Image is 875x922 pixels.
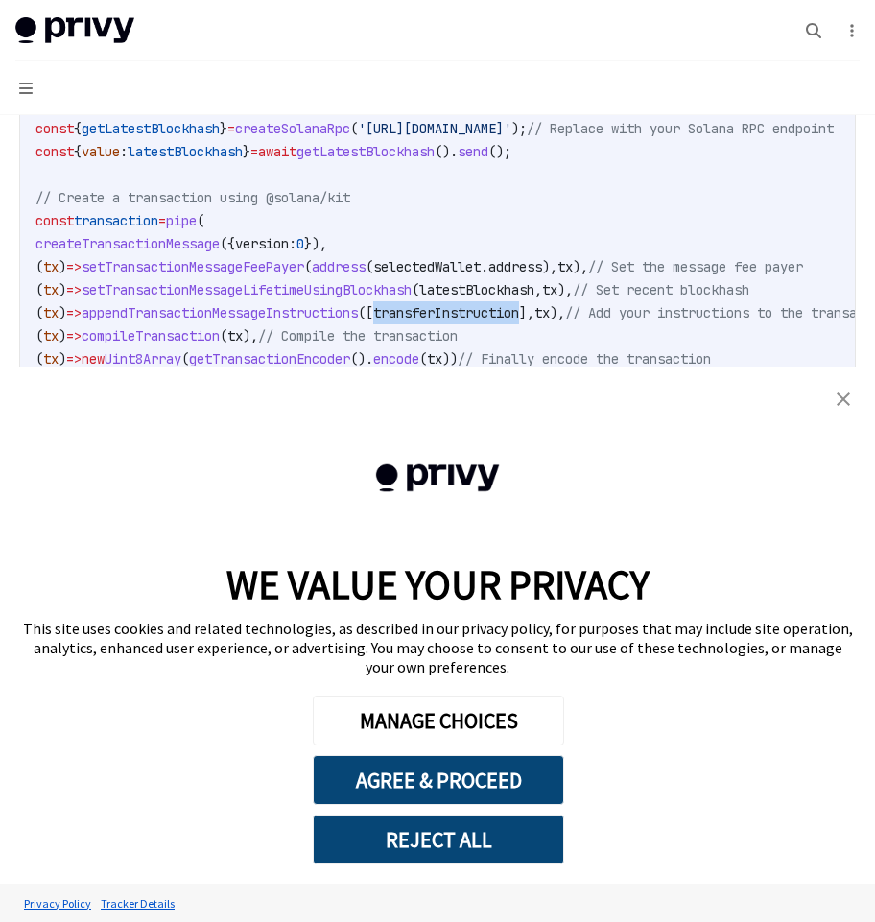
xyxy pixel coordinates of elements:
[250,143,258,160] span: =
[373,258,481,275] span: selectedWallet
[59,281,66,298] span: )
[458,350,711,367] span: // Finally encode the transaction
[96,887,179,920] a: Tracker Details
[66,281,82,298] span: =>
[66,304,82,321] span: =>
[542,281,557,298] span: tx
[35,143,74,160] span: const
[296,235,304,252] span: 0
[442,350,458,367] span: ))
[358,120,511,137] span: '[URL][DOMAIN_NAME]'
[481,258,488,275] span: .
[488,258,542,275] span: address
[220,327,227,344] span: (
[59,350,66,367] span: )
[412,281,419,298] span: (
[105,350,181,367] span: Uint8Array
[35,281,43,298] span: (
[550,304,565,321] span: ),
[227,327,243,344] span: tx
[458,143,488,160] span: send
[35,258,43,275] span: (
[189,350,350,367] span: getTransactionEncoder
[511,120,527,137] span: );
[181,350,189,367] span: (
[43,350,59,367] span: tx
[35,350,43,367] span: (
[120,143,128,160] span: :
[235,235,296,252] span: version:
[312,258,366,275] span: address
[59,304,66,321] span: )
[243,143,250,160] span: }
[588,258,803,275] span: // Set the message fee payer
[350,350,373,367] span: ().
[226,559,650,609] span: WE VALUE YOUR PRIVACY
[358,304,373,321] span: ([
[82,327,220,344] span: compileTransaction
[243,327,258,344] span: ),
[158,212,166,229] span: =
[35,235,220,252] span: createTransactionMessage
[220,120,227,137] span: }
[427,350,442,367] span: tx
[534,304,550,321] span: tx
[542,258,557,275] span: ),
[82,350,105,367] span: new
[82,143,120,160] span: value
[66,258,82,275] span: =>
[19,619,856,676] div: This site uses cookies and related technologies, as described in our privacy policy, for purposes...
[74,212,158,229] span: transaction
[82,120,220,137] span: getLatestBlockhash
[373,350,419,367] span: encode
[74,120,82,137] span: {
[350,120,358,137] span: (
[35,212,74,229] span: const
[304,258,312,275] span: (
[519,304,534,321] span: ],
[43,281,59,298] span: tx
[313,755,564,805] button: AGREE & PROCEED
[258,327,458,344] span: // Compile the transaction
[220,235,235,252] span: ({
[35,304,43,321] span: (
[527,120,834,137] span: // Replace with your Solana RPC endpoint
[840,17,860,44] button: More actions
[435,143,458,160] span: ().
[74,143,82,160] span: {
[59,327,66,344] span: )
[557,281,573,298] span: ),
[59,258,66,275] span: )
[304,235,327,252] span: }),
[197,212,204,229] span: (
[82,258,304,275] span: setTransactionMessageFeePayer
[66,350,82,367] span: =>
[488,143,511,160] span: ();
[35,120,74,137] span: const
[82,281,412,298] span: setTransactionMessageLifetimeUsingBlockhash
[66,327,82,344] span: =>
[373,304,519,321] span: transferInstruction
[227,120,235,137] span: =
[335,437,540,520] img: company logo
[35,327,43,344] span: (
[573,258,588,275] span: ),
[419,350,427,367] span: (
[235,120,350,137] span: createSolanaRpc
[15,17,134,44] img: light logo
[824,380,863,418] a: close banner
[366,258,373,275] span: (
[82,304,358,321] span: appendTransactionMessageInstructions
[573,281,749,298] span: // Set recent blockhash
[128,143,243,160] span: latestBlockhash
[557,258,573,275] span: tx
[419,281,534,298] span: latestBlockhash
[43,327,59,344] span: tx
[296,143,435,160] span: getLatestBlockhash
[258,143,296,160] span: await
[35,189,350,206] span: // Create a transaction using @solana/kit
[19,887,96,920] a: Privacy Policy
[313,696,564,745] button: MANAGE CHOICES
[43,304,59,321] span: tx
[837,392,850,406] img: close banner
